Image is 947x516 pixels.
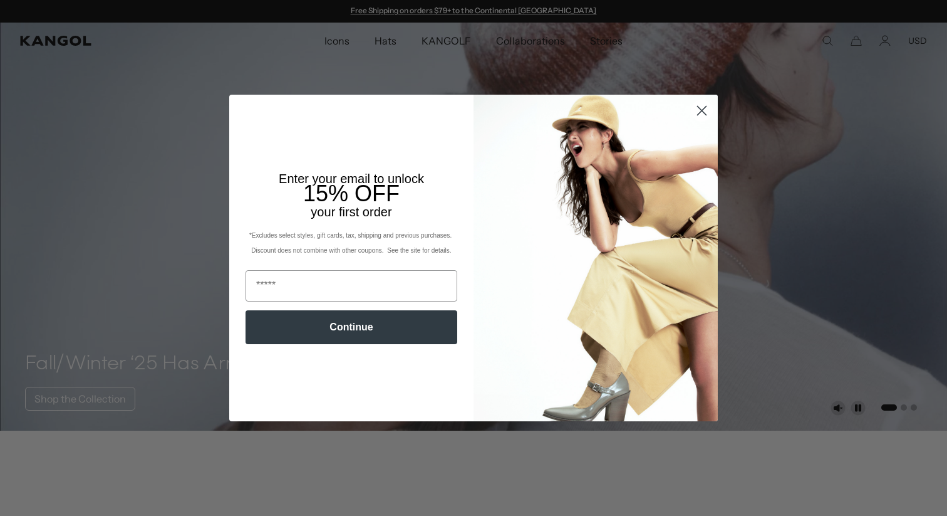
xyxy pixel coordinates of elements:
button: Close dialog [691,100,713,122]
button: Continue [246,310,457,344]
span: your first order [311,205,391,219]
span: *Excludes select styles, gift cards, tax, shipping and previous purchases. Discount does not comb... [249,232,453,254]
img: 93be19ad-e773-4382-80b9-c9d740c9197f.jpeg [473,95,718,421]
span: 15% OFF [303,181,400,206]
span: Enter your email to unlock [279,172,424,186]
input: Email [246,270,457,302]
